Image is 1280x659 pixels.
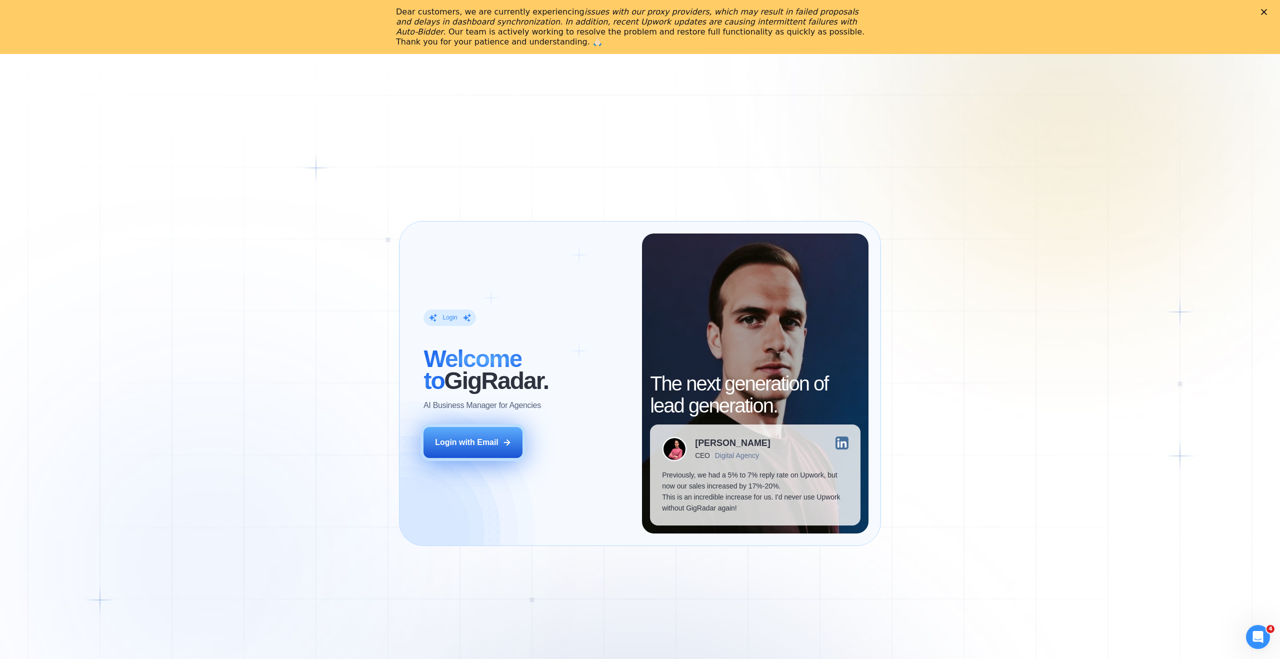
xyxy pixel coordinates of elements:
iframe: Intercom live chat [1246,625,1270,649]
div: [PERSON_NAME] [695,438,770,447]
p: AI Business Manager for Agencies [423,400,541,411]
div: Login [442,313,457,321]
div: Login with Email [435,437,498,448]
h2: The next generation of lead generation. [650,372,860,416]
div: Digital Agency [715,451,759,459]
div: Close [1261,9,1271,15]
button: Login with Email [423,427,522,458]
p: Previously, we had a 5% to 7% reply rate on Upwork, but now our sales increased by 17%-20%. This ... [662,469,848,513]
span: 4 [1266,625,1274,633]
div: CEO [695,451,709,459]
h2: ‍ GigRadar. [423,348,630,392]
span: Welcome to [423,345,521,394]
div: Dear customers, we are currently experiencing . Our team is actively working to resolve the probl... [396,7,868,47]
i: issues with our proxy providers, which may result in failed proposals and delays in dashboard syn... [396,7,858,36]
